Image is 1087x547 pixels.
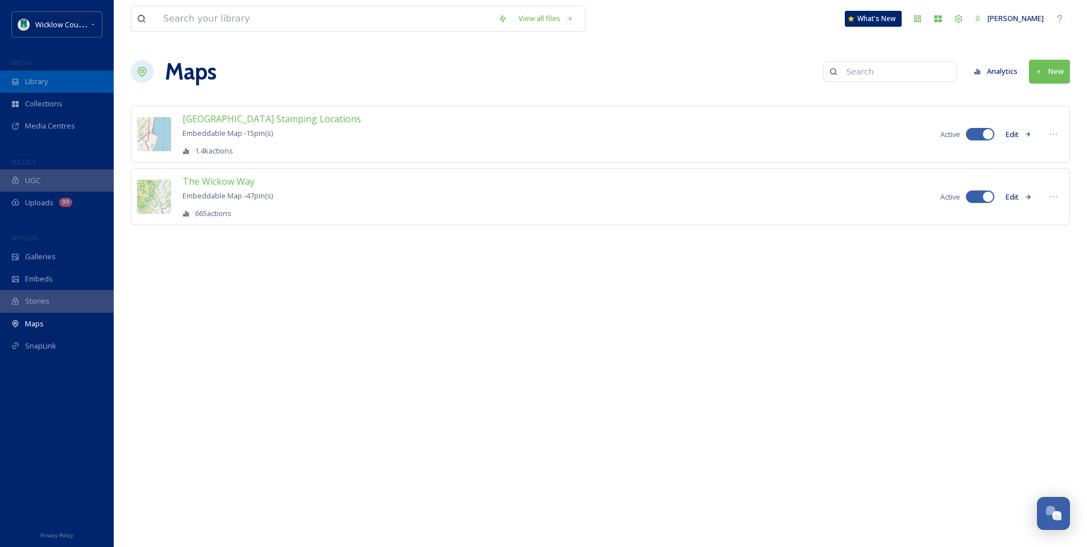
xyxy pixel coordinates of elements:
a: [PERSON_NAME] [969,7,1049,30]
a: Maps [165,55,217,89]
span: UGC [25,175,40,186]
input: Search [840,60,951,83]
a: Privacy Policy [40,528,73,541]
span: Privacy Policy [40,532,73,539]
span: Galleries [25,251,56,262]
span: [GEOGRAPHIC_DATA] Stamping Locations [182,113,361,125]
button: Edit [1000,186,1038,208]
button: Open Chat [1037,497,1070,530]
button: Analytics [968,60,1023,82]
span: COLLECT [11,158,36,166]
span: [PERSON_NAME] [988,13,1044,23]
span: The Wickow Way [182,175,255,188]
span: Embeds [25,273,53,284]
span: Embeddable Map - 15 pin(s) [182,128,273,138]
span: Maps [25,318,44,329]
span: Collections [25,98,63,109]
span: Active [940,129,960,140]
span: WIDGETS [11,234,38,242]
span: 1.4k actions [195,146,233,156]
span: Embeddable Map - 47 pin(s) [182,190,273,201]
input: Search your library [157,6,492,31]
span: Stories [25,296,49,306]
span: Library [25,76,48,87]
span: Media Centres [25,121,75,131]
img: download%20(9).png [18,19,30,30]
div: 99 [59,198,72,207]
span: Active [940,192,960,202]
a: What's New [845,11,902,27]
button: New [1029,60,1070,83]
span: MEDIA [11,59,31,67]
a: Analytics [968,60,1029,82]
span: 665 actions [195,208,231,219]
button: Edit [1000,123,1038,146]
span: Wicklow County Council [35,19,115,30]
span: SnapLink [25,341,56,351]
a: View all files [513,7,579,30]
span: Uploads [25,197,53,208]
